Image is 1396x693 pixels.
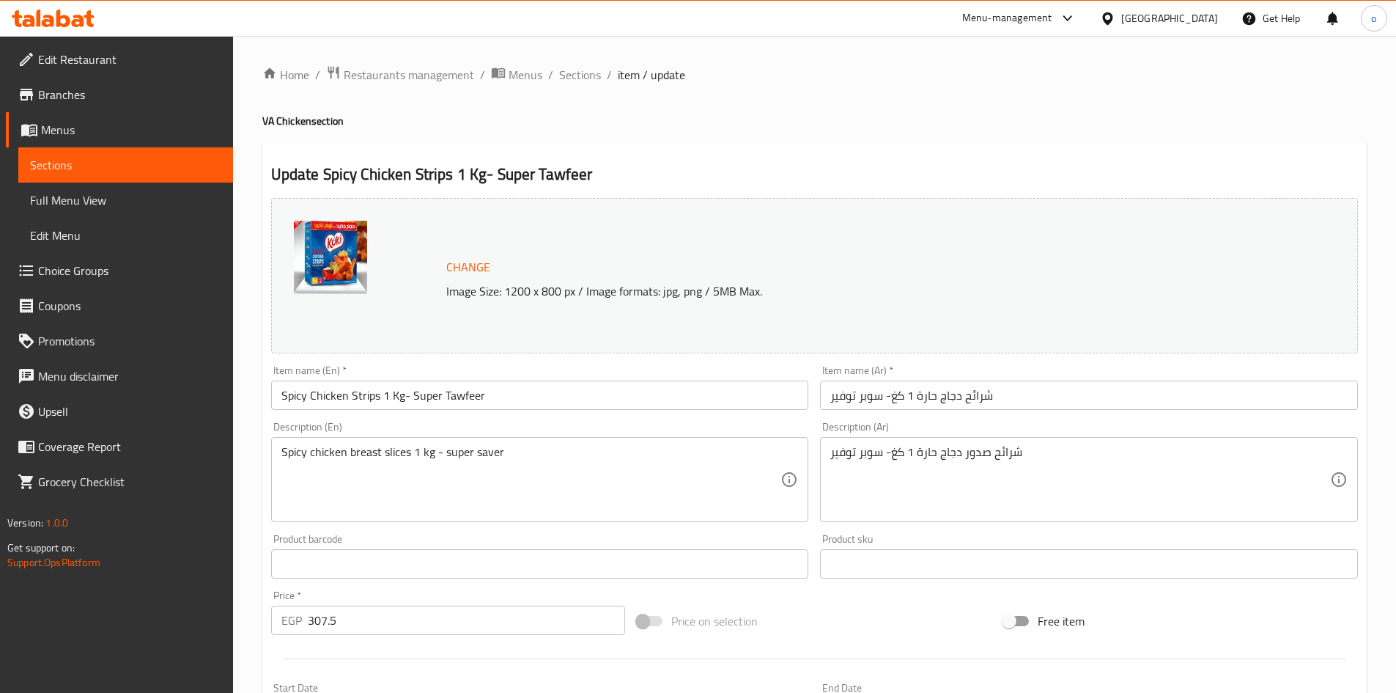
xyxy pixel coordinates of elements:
[30,156,221,174] span: Sections
[962,10,1052,27] div: Menu-management
[18,218,233,253] a: Edit Menu
[7,513,43,532] span: Version:
[480,66,485,84] li: /
[618,66,685,84] span: item / update
[326,65,474,84] a: Restaurants management
[491,65,542,84] a: Menus
[671,612,758,630] span: Price on selection
[18,183,233,218] a: Full Menu View
[271,549,809,579] input: Please enter product barcode
[30,191,221,209] span: Full Menu View
[38,367,221,385] span: Menu disclaimer
[38,51,221,68] span: Edit Restaurant
[6,253,233,288] a: Choice Groups
[38,332,221,350] span: Promotions
[6,323,233,359] a: Promotions
[446,257,490,278] span: Change
[6,359,233,394] a: Menu disclaimer
[262,114,1367,128] h4: VA Chicken section
[18,147,233,183] a: Sections
[820,381,1358,410] input: Enter name Ar
[559,66,601,84] a: Sections
[440,252,496,282] button: Change
[41,121,221,139] span: Menus
[6,288,233,323] a: Coupons
[45,513,68,532] span: 1.0.0
[344,66,474,84] span: Restaurants management
[315,66,320,84] li: /
[38,297,221,315] span: Coupons
[38,473,221,491] span: Grocery Checklist
[281,445,781,515] textarea: Spicy chicken breast slices 1 kg - super saver
[7,553,100,572] a: Support.OpsPlatform
[271,164,1358,186] h2: Update Spicy Chicken Strips 1 Kg- Super Tawfeer
[830,445,1330,515] textarea: شرائح صدور دجاج حارة 1 كغ- سوبر توفير
[271,381,809,410] input: Enter name En
[6,42,233,77] a: Edit Restaurant
[7,538,75,557] span: Get support on:
[820,549,1358,579] input: Please enter product sku
[281,612,302,629] p: EGP
[30,227,221,244] span: Edit Menu
[38,438,221,455] span: Coverage Report
[38,86,221,103] span: Branches
[38,262,221,279] span: Choice Groups
[6,112,233,147] a: Menus
[308,606,626,635] input: Please enter price
[6,77,233,112] a: Branches
[440,282,1222,300] p: Image Size: 1200 x 800 px / Image formats: jpg, png / 5MB Max.
[607,66,612,84] li: /
[38,403,221,420] span: Upsell
[6,464,233,499] a: Grocery Checklist
[509,66,542,84] span: Menus
[262,65,1367,84] nav: breadcrumb
[1121,10,1218,26] div: [GEOGRAPHIC_DATA]
[6,429,233,464] a: Coverage Report
[1038,612,1085,630] span: Free item
[548,66,553,84] li: /
[294,221,367,294] img: %D8%B4%D8%B1%D8%A7%D8%A6%D8%AD_%D8%AF%D8%AC%D8%A7%D8%AC_%D8%AD%D8%A7%D8%B1%D8%A9_1_%D9%83%D8%AC%D...
[6,394,233,429] a: Upsell
[1371,10,1376,26] span: o
[262,66,309,84] a: Home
